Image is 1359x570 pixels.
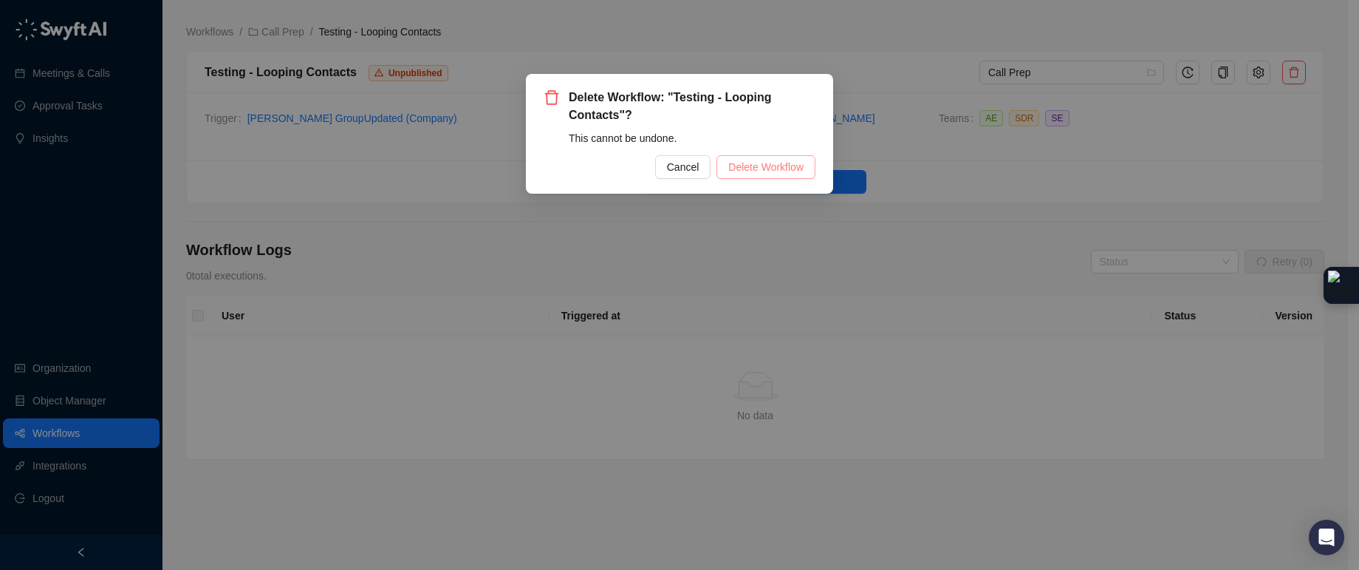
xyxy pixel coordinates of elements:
[544,89,560,106] span: delete
[655,155,711,179] button: Cancel
[1328,271,1355,300] img: Extension Icon
[1309,520,1344,555] div: Open Intercom Messenger
[569,130,815,146] div: This cannot be undone.
[728,159,804,175] span: Delete Workflow
[569,89,815,124] span: Delete Workflow: "Testing - Looping Contacts"?
[716,155,815,179] button: Delete Workflow
[667,159,699,175] span: Cancel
